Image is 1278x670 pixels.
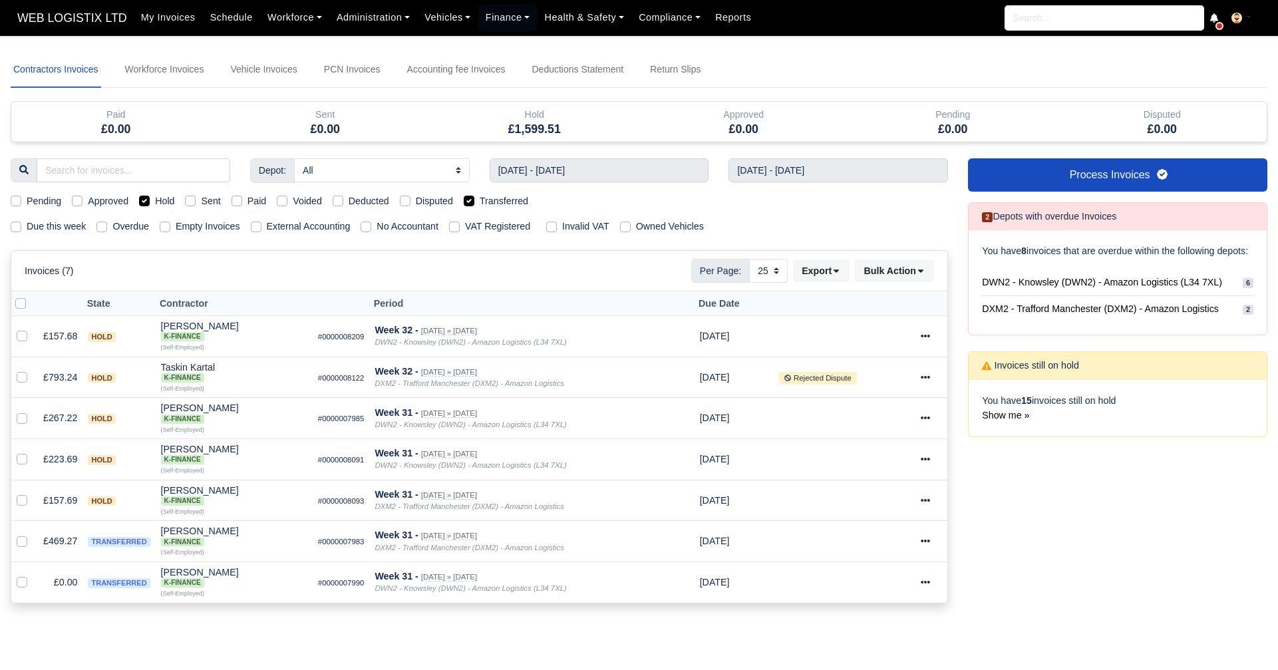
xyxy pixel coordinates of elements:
td: £469.27 [38,521,82,562]
small: (Self-Employed) [161,508,204,515]
input: End week... [728,158,948,182]
span: hold [88,496,115,506]
small: (Self-Employed) [161,590,204,597]
small: #0000007983 [318,538,365,546]
label: Voided [293,194,322,209]
div: Hold [440,107,629,122]
a: Accounting fee Invoices [404,52,508,88]
small: #0000007985 [318,415,365,422]
label: Pending [27,194,61,209]
input: Search for invoices... [37,158,230,182]
span: 2 [1243,305,1253,315]
span: DXM2 - Trafford Manchester (DXM2) - Amazon Logistics [982,301,1219,317]
span: 5 days ago [700,413,730,423]
a: Administration [329,5,417,31]
div: [PERSON_NAME] [161,486,307,506]
i: DXM2 - Trafford Manchester (DXM2) - Amazon Logistics [375,379,563,387]
small: Rejected Dispute [779,372,857,384]
h5: £0.00 [21,122,211,136]
label: Deducted [349,194,389,209]
label: Approved [88,194,128,209]
span: hold [88,414,115,424]
div: Sent [221,102,430,142]
strong: Week 32 - [375,325,418,335]
small: (Self-Employed) [161,426,204,433]
a: DWN2 - Knowsley (DWN2) - Amazon Logistics (L34 7XL) 6 [982,269,1253,296]
input: Search... [1005,5,1204,31]
span: K-Finance [161,455,204,464]
small: #0000007990 [318,579,365,587]
label: Owned Vehicles [636,219,704,234]
label: Paid [247,194,267,209]
label: Due this week [27,219,86,234]
div: [PERSON_NAME] K-Finance [161,403,307,423]
small: [DATE] » [DATE] [421,368,477,377]
span: K-Finance [161,415,204,424]
a: Schedule [203,5,260,31]
i: DWN2 - Knowsley (DWN2) - Amazon Logistics (L34 7XL) [375,461,566,469]
div: Taskin Kartal K-Finance [161,363,307,383]
label: External Accounting [267,219,351,234]
span: hold [88,373,115,383]
input: Start week... [490,158,709,182]
div: [PERSON_NAME] [161,526,307,546]
span: Depot: [250,158,295,182]
a: Deductions Statement [529,52,626,88]
span: 1 day from now [700,372,730,383]
h6: Invoices (7) [25,265,74,277]
div: Paid [21,107,211,122]
small: [DATE] » [DATE] [421,409,477,418]
span: 6 [1243,278,1253,288]
small: (Self-Employed) [161,385,204,392]
th: Period [369,291,694,316]
strong: Week 31 - [375,448,418,458]
h5: £1,599.51 [440,122,629,136]
small: (Self-Employed) [161,344,204,351]
small: [DATE] » [DATE] [421,327,477,335]
span: 5 days ago [700,495,730,506]
div: Pending [848,102,1058,142]
small: [DATE] » [DATE] [421,491,477,500]
label: Transferred [480,194,528,209]
span: K-Finance [161,332,204,341]
h5: £0.00 [649,122,839,136]
a: Show me » [982,410,1029,420]
a: My Invoices [134,5,203,31]
h5: £0.00 [231,122,420,136]
td: £793.24 [38,357,82,398]
th: Due Date [695,291,774,316]
div: Approved [639,102,849,142]
small: #0000008093 [318,497,365,505]
small: (Self-Employed) [161,467,204,474]
a: Reports [708,5,758,31]
strong: Week 32 - [375,366,418,377]
td: £223.69 [38,438,82,480]
div: Export [793,259,855,282]
strong: Week 31 - [375,571,418,582]
div: Approved [649,107,839,122]
i: DWN2 - Knowsley (DWN2) - Amazon Logistics (L34 7XL) [375,584,566,592]
i: DXM2 - Trafford Manchester (DXM2) - Amazon Logistics [375,502,563,510]
td: £157.68 [38,316,82,357]
button: Bulk Action [855,259,934,282]
span: WEB LOGISTIX LTD [11,5,134,31]
div: [PERSON_NAME] K-Finance [161,321,307,341]
span: hold [88,332,115,342]
a: Compliance [631,5,708,31]
div: Paid [11,102,221,142]
div: [PERSON_NAME] [161,321,307,341]
label: Hold [155,194,174,209]
span: K-Finance [161,496,204,506]
h6: Depots with overdue Invoices [982,211,1116,222]
iframe: Chat Widget [1211,606,1278,670]
div: [PERSON_NAME] [161,568,307,587]
span: 5 days ago [700,454,730,464]
small: #0000008091 [318,456,365,464]
a: Finance [478,5,538,31]
span: K-Finance [161,373,204,383]
span: 1 day from now [700,331,730,341]
strong: 8 [1021,246,1027,256]
div: [PERSON_NAME] [161,403,307,423]
a: PCN Invoices [321,52,383,88]
span: transferred [88,537,150,547]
